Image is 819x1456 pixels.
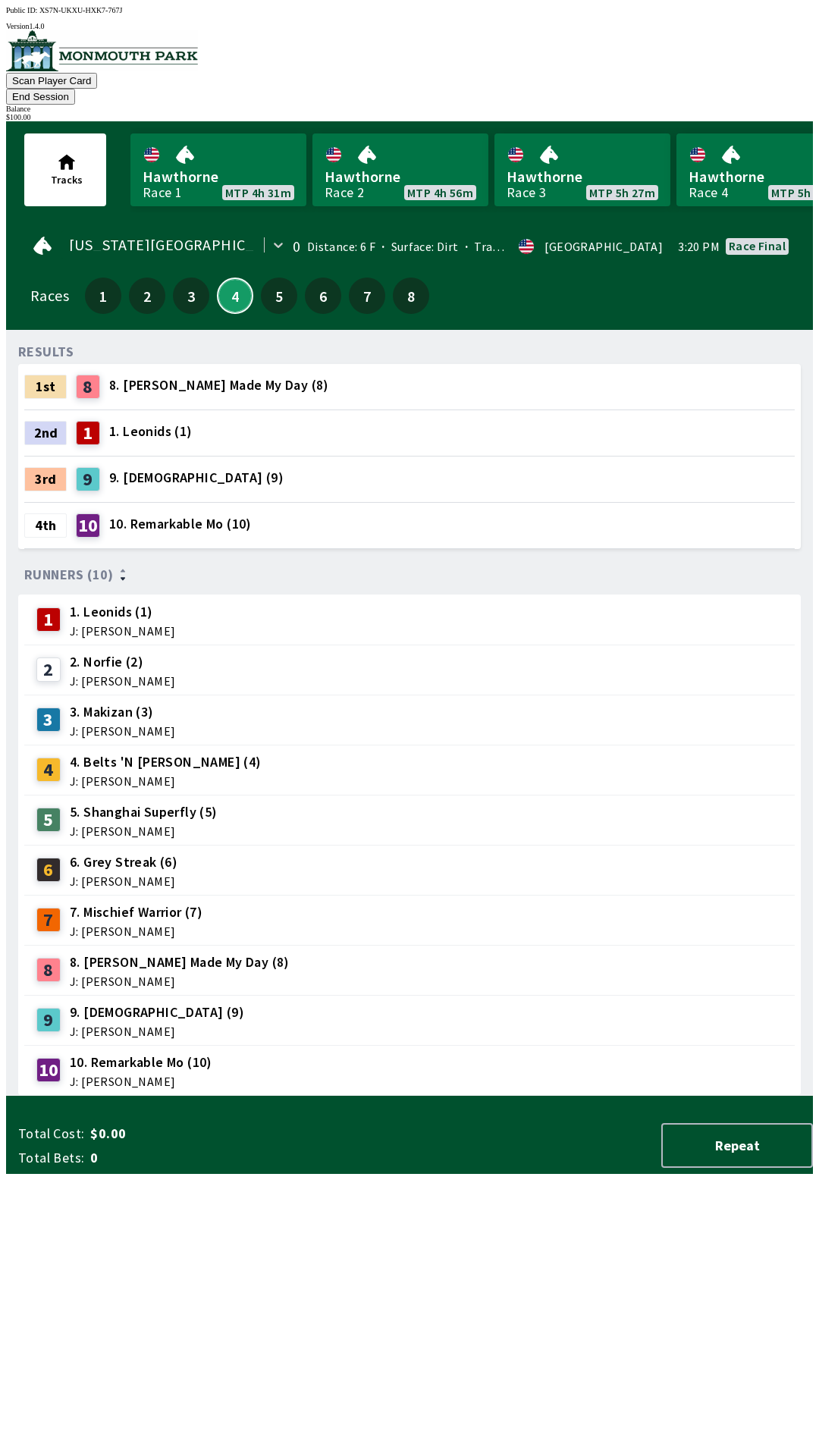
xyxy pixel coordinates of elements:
button: Tracks [24,133,106,206]
span: Hawthorne [507,167,658,187]
div: Runners (10) [24,567,795,582]
div: 9 [36,1008,61,1032]
button: 2 [129,278,165,314]
span: Tracks [51,173,83,187]
span: 3 [177,290,206,301]
span: MTP 5h 27m [589,187,655,199]
span: Runners (10) [24,569,114,581]
a: HawthorneRace 1MTP 4h 31m [130,133,306,206]
span: MTP 4h 56m [407,187,473,199]
span: 6. Grey Streak (6) [70,852,177,872]
div: 10 [76,513,100,538]
div: 4 [36,758,61,782]
span: J: [PERSON_NAME] [70,1075,212,1087]
a: HawthorneRace 3MTP 5h 27m [494,133,670,206]
div: RESULTS [18,346,74,358]
span: 8. [PERSON_NAME] Made My Day (8) [70,952,290,972]
span: XS7N-UKXU-HXK7-767J [39,6,122,14]
div: Race final [729,240,786,252]
span: 1 [89,290,118,301]
button: Scan Player Card [6,73,97,89]
span: 9. [DEMOGRAPHIC_DATA] (9) [70,1003,244,1022]
button: 8 [393,278,429,314]
button: 3 [173,278,209,314]
div: 8 [76,375,100,399]
span: Repeat [675,1137,799,1154]
div: 2nd [24,421,67,445]
span: Surface: Dirt [375,239,459,254]
span: 6 [309,290,337,301]
span: J: [PERSON_NAME] [70,775,262,787]
div: Races [30,290,69,302]
span: 9. [DEMOGRAPHIC_DATA] (9) [109,468,284,488]
div: Race 3 [507,187,546,199]
span: J: [PERSON_NAME] [70,675,175,687]
div: 1st [24,375,67,399]
span: Distance: 6 F [307,239,375,254]
button: 1 [85,278,121,314]
span: MTP 4h 31m [225,187,291,199]
button: 5 [261,278,297,314]
span: 3. Makizan (3) [70,702,175,722]
div: Race 4 [689,187,728,199]
div: 9 [76,467,100,491]
span: J: [PERSON_NAME] [70,875,177,887]
span: 10. Remarkable Mo (10) [109,514,252,534]
span: 8. [PERSON_NAME] Made My Day (8) [109,375,329,395]
img: venue logo [6,30,198,71]
span: $0.00 [90,1125,329,1143]
span: 1. Leonids (1) [70,602,175,622]
span: 7 [353,290,381,301]
span: 7. Mischief Warrior (7) [70,902,202,922]
div: 8 [36,958,61,982]
div: 4th [24,513,67,538]
span: 5 [265,290,293,301]
span: 2. Norfie (2) [70,652,175,672]
div: 3rd [24,467,67,491]
span: 0 [90,1149,329,1167]
button: End Session [6,89,75,105]
span: J: [PERSON_NAME] [70,625,175,637]
span: J: [PERSON_NAME] [70,725,175,737]
div: Version 1.4.0 [6,22,813,30]
span: 3:20 PM [678,240,720,253]
div: 0 [293,240,300,253]
span: Hawthorne [143,167,294,187]
div: Public ID: [6,6,813,14]
span: Total Bets: [18,1149,84,1167]
span: J: [PERSON_NAME] [70,975,290,987]
button: 6 [305,278,341,314]
div: 1 [76,421,100,445]
span: Total Cost: [18,1125,84,1143]
div: 6 [36,858,61,882]
button: Repeat [661,1123,813,1168]
div: Race 2 [325,187,364,199]
span: J: [PERSON_NAME] [70,925,202,937]
span: 4. Belts 'N [PERSON_NAME] (4) [70,752,262,772]
span: 2 [133,290,162,301]
div: Balance [6,105,813,113]
span: [US_STATE][GEOGRAPHIC_DATA] [69,239,296,251]
span: 10. Remarkable Mo (10) [70,1053,212,1072]
div: $ 100.00 [6,113,813,121]
div: 10 [36,1058,61,1082]
div: 3 [36,708,61,732]
span: J: [PERSON_NAME] [70,825,218,837]
span: Track Condition: Fast [459,239,590,254]
button: 7 [349,278,385,314]
span: 5. Shanghai Superfly (5) [70,802,218,822]
div: [GEOGRAPHIC_DATA] [544,240,663,253]
div: 2 [36,657,61,682]
div: 1 [36,607,61,632]
div: Race 1 [143,187,182,199]
div: 7 [36,908,61,932]
div: 5 [36,808,61,832]
span: 8 [397,290,425,301]
span: 1. Leonids (1) [109,422,193,441]
button: 4 [217,278,253,314]
span: Hawthorne [325,167,476,187]
span: J: [PERSON_NAME] [70,1025,244,1037]
a: HawthorneRace 2MTP 4h 56m [312,133,488,206]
